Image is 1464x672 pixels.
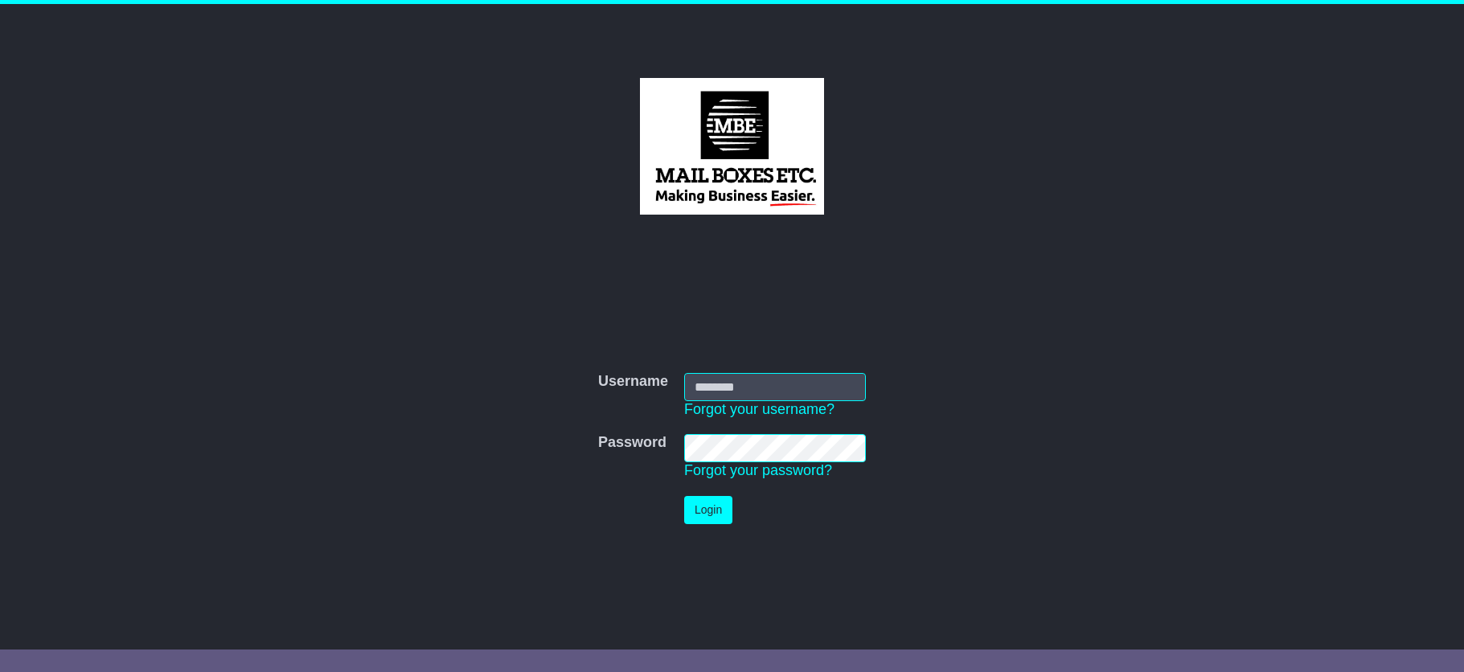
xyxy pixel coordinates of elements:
[598,434,666,452] label: Password
[598,373,668,391] label: Username
[684,496,732,524] button: Login
[640,78,824,215] img: MBE Brisbane CBD
[684,401,835,417] a: Forgot your username?
[684,462,832,478] a: Forgot your password?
